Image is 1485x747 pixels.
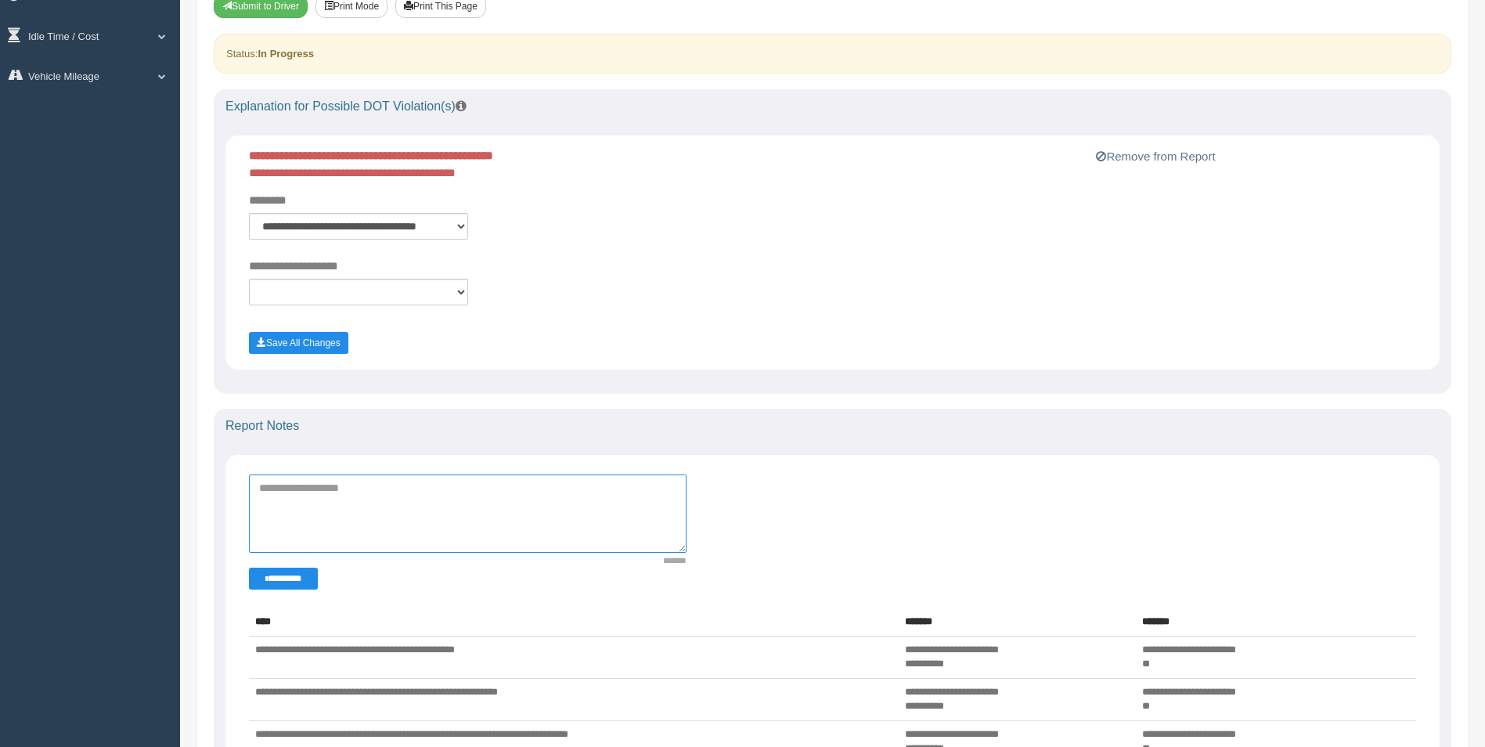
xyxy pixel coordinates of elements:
div: Status: [214,34,1451,74]
button: Change Filter Options [249,568,318,590]
button: Save [249,332,348,354]
div: Explanation for Possible DOT Violation(s) [214,89,1451,124]
div: Report Notes [214,409,1451,443]
button: Remove from Report [1091,147,1220,166]
strong: In Progress [258,48,314,60]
